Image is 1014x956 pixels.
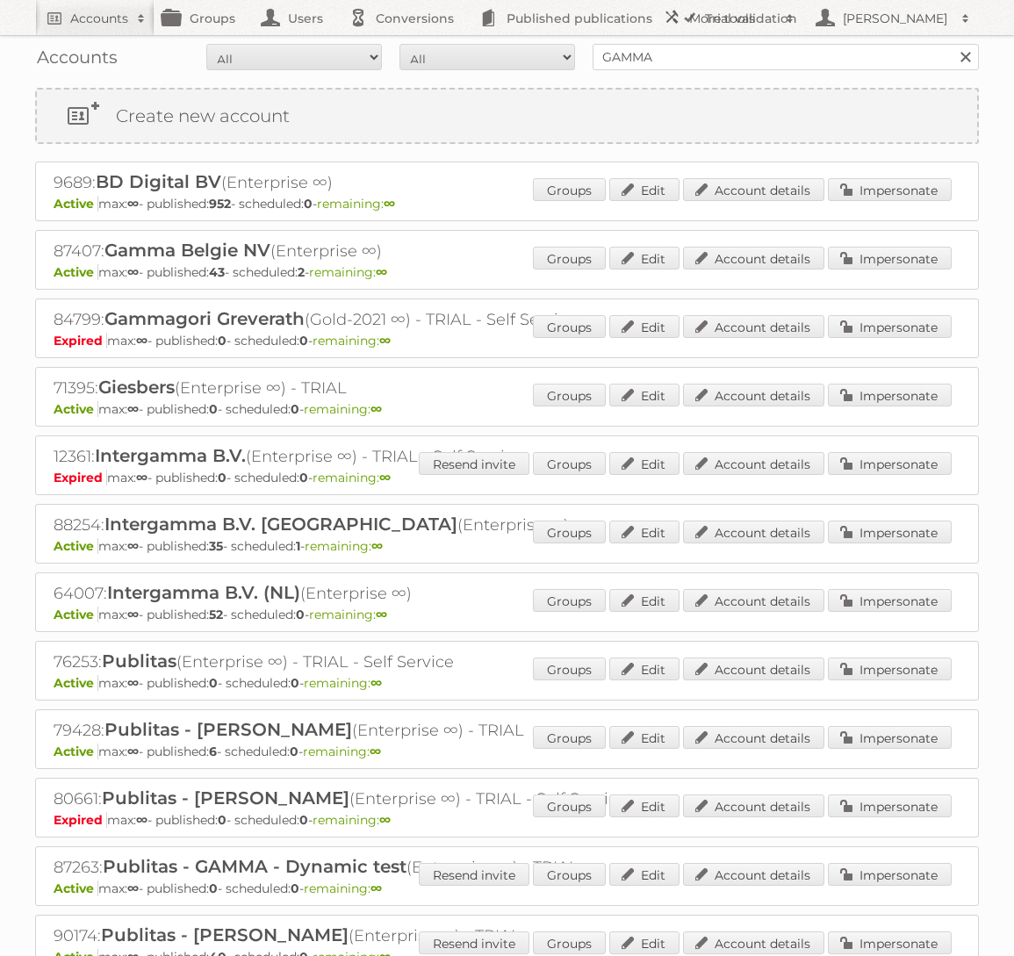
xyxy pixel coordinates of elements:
[828,521,952,543] a: Impersonate
[533,794,606,817] a: Groups
[838,10,953,27] h2: [PERSON_NAME]
[54,582,668,605] h2: 64007: (Enterprise ∞)
[683,794,824,817] a: Account details
[54,812,107,828] span: Expired
[209,675,218,691] strong: 0
[689,10,777,27] h2: More tools
[54,719,668,742] h2: 79428: (Enterprise ∞) - TRIAL
[384,196,395,212] strong: ∞
[127,744,139,759] strong: ∞
[54,264,98,280] span: Active
[533,452,606,475] a: Groups
[828,384,952,406] a: Impersonate
[609,794,680,817] a: Edit
[309,264,387,280] span: remaining:
[609,178,680,201] a: Edit
[828,315,952,338] a: Impersonate
[209,196,231,212] strong: 952
[533,589,606,612] a: Groups
[54,470,960,485] p: max: - published: - scheduled: -
[313,470,391,485] span: remaining:
[683,931,824,954] a: Account details
[683,726,824,749] a: Account details
[101,924,349,945] span: Publitas - [PERSON_NAME]
[127,607,139,622] strong: ∞
[533,931,606,954] a: Groups
[54,171,668,194] h2: 9689: (Enterprise ∞)
[127,881,139,896] strong: ∞
[609,658,680,680] a: Edit
[683,452,824,475] a: Account details
[683,384,824,406] a: Account details
[98,377,175,398] span: Giesbers
[828,247,952,270] a: Impersonate
[828,794,952,817] a: Impersonate
[209,401,218,417] strong: 0
[376,607,387,622] strong: ∞
[127,196,139,212] strong: ∞
[304,196,313,212] strong: 0
[533,384,606,406] a: Groups
[533,315,606,338] a: Groups
[54,196,98,212] span: Active
[54,333,960,349] p: max: - published: - scheduled: -
[609,384,680,406] a: Edit
[304,401,382,417] span: remaining:
[127,401,139,417] strong: ∞
[209,538,223,554] strong: 35
[317,196,395,212] span: remaining:
[54,514,668,536] h2: 88254: (Enterprise ∞)
[54,675,98,691] span: Active
[609,931,680,954] a: Edit
[309,607,387,622] span: remaining:
[609,863,680,886] a: Edit
[54,881,960,896] p: max: - published: - scheduled: -
[609,315,680,338] a: Edit
[609,726,680,749] a: Edit
[54,401,960,417] p: max: - published: - scheduled: -
[54,651,668,673] h2: 76253: (Enterprise ∞) - TRIAL - Self Service
[291,881,299,896] strong: 0
[96,171,221,192] span: BD Digital BV
[54,787,668,810] h2: 80661: (Enterprise ∞) - TRIAL - Self Service
[290,744,298,759] strong: 0
[304,881,382,896] span: remaining:
[104,514,457,535] span: Intergamma B.V. [GEOGRAPHIC_DATA]
[70,10,128,27] h2: Accounts
[609,452,680,475] a: Edit
[296,607,305,622] strong: 0
[304,675,382,691] span: remaining:
[102,787,349,809] span: Publitas - [PERSON_NAME]
[419,931,529,954] a: Resend invite
[683,589,824,612] a: Account details
[683,315,824,338] a: Account details
[376,264,387,280] strong: ∞
[379,333,391,349] strong: ∞
[209,607,223,622] strong: 52
[54,607,960,622] p: max: - published: - scheduled: -
[54,445,668,468] h2: 12361: (Enterprise ∞) - TRIAL - Self Service
[209,264,225,280] strong: 43
[127,538,139,554] strong: ∞
[127,264,139,280] strong: ∞
[104,719,352,740] span: Publitas - [PERSON_NAME]
[683,247,824,270] a: Account details
[209,744,217,759] strong: 6
[54,881,98,896] span: Active
[533,521,606,543] a: Groups
[54,675,960,691] p: max: - published: - scheduled: -
[54,538,98,554] span: Active
[683,658,824,680] a: Account details
[370,881,382,896] strong: ∞
[136,333,147,349] strong: ∞
[54,377,668,399] h2: 71395: (Enterprise ∞) - TRIAL
[379,812,391,828] strong: ∞
[303,744,381,759] span: remaining:
[828,452,952,475] a: Impersonate
[54,401,98,417] span: Active
[298,264,305,280] strong: 2
[218,812,227,828] strong: 0
[370,744,381,759] strong: ∞
[609,247,680,270] a: Edit
[54,812,960,828] p: max: - published: - scheduled: -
